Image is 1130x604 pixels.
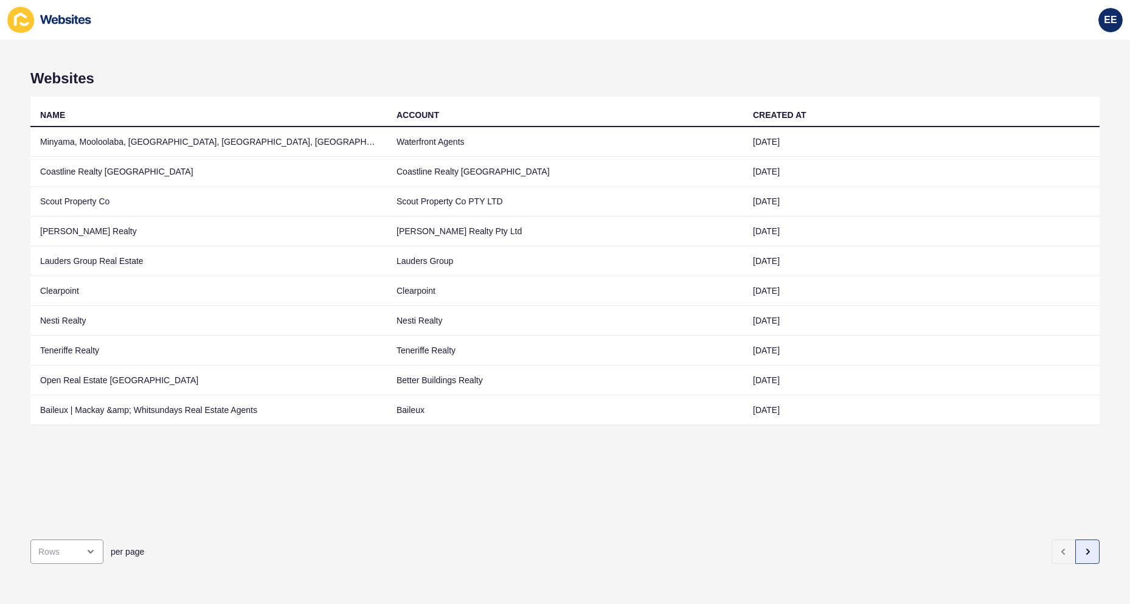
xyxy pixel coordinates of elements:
div: CREATED AT [753,109,806,121]
td: [PERSON_NAME] Realty Pty Ltd [387,217,743,246]
td: Coastline Realty [GEOGRAPHIC_DATA] [387,157,743,187]
td: Minyama, Mooloolaba, [GEOGRAPHIC_DATA], [GEOGRAPHIC_DATA], [GEOGRAPHIC_DATA], Real Estate [30,127,387,157]
td: Open Real Estate [GEOGRAPHIC_DATA] [30,366,387,395]
td: [DATE] [743,306,1100,336]
span: EE [1104,14,1117,26]
td: [DATE] [743,246,1100,276]
span: per page [111,546,144,558]
h1: Websites [30,70,1100,87]
td: [DATE] [743,127,1100,157]
td: Clearpoint [387,276,743,306]
div: NAME [40,109,65,121]
td: Baileux | Mackay &amp; Whitsundays Real Estate Agents [30,395,387,425]
td: Teneriffe Realty [387,336,743,366]
td: Lauders Group Real Estate [30,246,387,276]
td: Waterfront Agents [387,127,743,157]
td: Better Buildings Realty [387,366,743,395]
div: open menu [30,540,103,564]
td: [DATE] [743,187,1100,217]
td: Coastline Realty [GEOGRAPHIC_DATA] [30,157,387,187]
td: [DATE] [743,366,1100,395]
td: Clearpoint [30,276,387,306]
td: [DATE] [743,217,1100,246]
td: [PERSON_NAME] Realty [30,217,387,246]
td: Scout Property Co PTY LTD [387,187,743,217]
td: Baileux [387,395,743,425]
td: Scout Property Co [30,187,387,217]
td: Teneriffe Realty [30,336,387,366]
td: Nesti Realty [387,306,743,336]
div: ACCOUNT [397,109,439,121]
td: [DATE] [743,336,1100,366]
td: Lauders Group [387,246,743,276]
td: [DATE] [743,395,1100,425]
td: [DATE] [743,157,1100,187]
td: [DATE] [743,276,1100,306]
td: Nesti Realty [30,306,387,336]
